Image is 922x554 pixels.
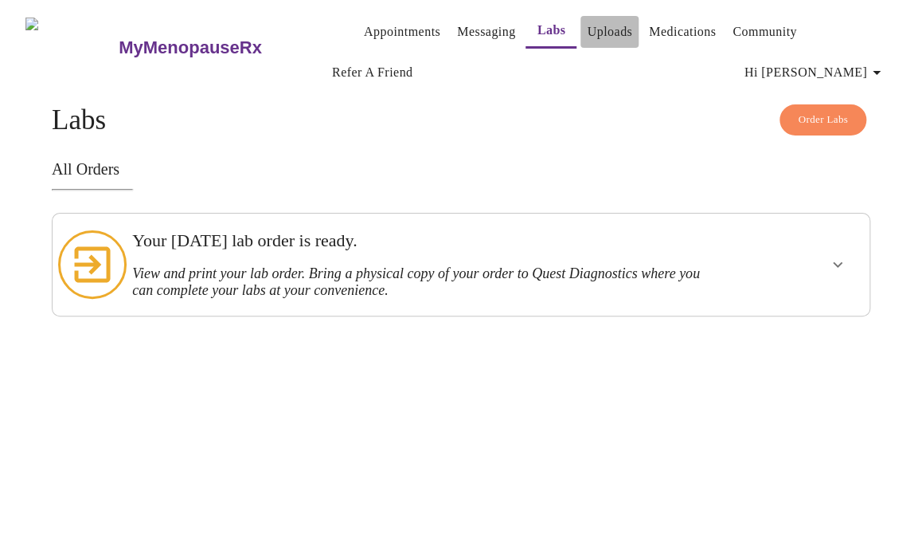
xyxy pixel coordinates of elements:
[587,21,632,43] a: Uploads
[649,21,716,43] a: Medications
[779,104,866,136] button: Order Labs
[798,111,848,129] span: Order Labs
[25,18,117,77] img: MyMenopauseRx Logo
[580,16,639,48] button: Uploads
[132,230,709,251] h3: Your [DATE] lab order is ready.
[818,246,857,284] button: show more
[52,160,870,179] h3: All Orders
[326,57,420,88] button: Refer a Friend
[332,61,413,84] a: Refer a Friend
[643,16,722,48] button: Medications
[738,57,893,88] button: Hi [PERSON_NAME]
[525,14,576,49] button: Labs
[357,16,447,48] button: Appointments
[457,21,515,43] a: Messaging
[744,61,886,84] span: Hi [PERSON_NAME]
[132,265,709,299] h3: View and print your lab order. Bring a physical copy of your order to Quest Diagnostics where you...
[537,19,566,41] a: Labs
[733,21,797,43] a: Community
[117,20,326,76] a: MyMenopauseRx
[726,16,803,48] button: Community
[52,104,870,136] h4: Labs
[364,21,440,43] a: Appointments
[451,16,522,48] button: Messaging
[119,37,262,58] h3: MyMenopauseRx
